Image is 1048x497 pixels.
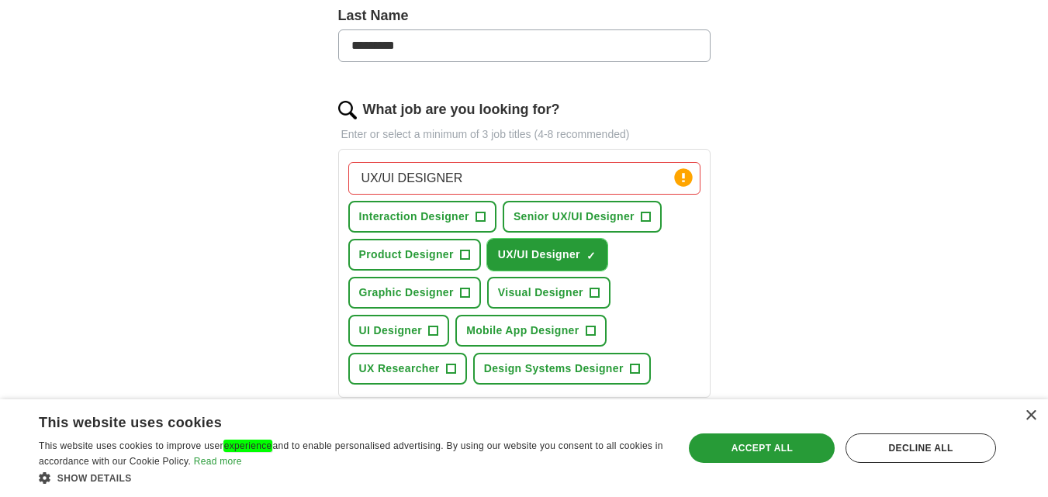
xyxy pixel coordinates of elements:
[689,433,835,463] div: Accept all
[359,247,454,263] span: Product Designer
[338,5,711,26] label: Last Name
[466,323,579,339] span: Mobile App Designer
[348,162,700,195] input: Type a job title and press enter
[338,126,711,143] p: Enter or select a minimum of 3 job titles (4-8 recommended)
[348,201,496,233] button: Interaction Designer
[487,239,607,271] button: UX/UI Designer✓
[348,315,450,347] button: UI Designer
[503,201,662,233] button: Senior UX/UI Designer
[348,277,481,309] button: Graphic Designer
[498,247,580,263] span: UX/UI Designer
[484,361,624,377] span: Design Systems Designer
[1025,410,1036,422] div: Close
[359,361,440,377] span: UX Researcher
[39,440,663,467] span: This website uses cookies to improve user and to enable personalised advertising. By using our we...
[338,398,711,416] div: Select at least 3 job titles
[473,353,651,385] button: Design Systems Designer
[348,353,467,385] button: UX Researcher
[455,315,606,347] button: Mobile App Designer
[348,239,481,271] button: Product Designer
[359,209,469,225] span: Interaction Designer
[338,101,357,119] img: search.png
[223,440,273,452] em: experience
[194,456,242,467] a: Read more, opens a new window
[39,470,665,485] div: Show details
[514,209,635,225] span: Senior UX/UI Designer
[57,473,132,484] span: Show details
[363,99,560,120] label: What job are you looking for?
[359,285,454,301] span: Graphic Designer
[359,323,423,339] span: UI Designer
[39,409,626,432] div: This website uses cookies
[846,433,996,463] div: Decline all
[498,285,583,301] span: Visual Designer
[487,277,610,309] button: Visual Designer
[586,250,596,262] span: ✓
